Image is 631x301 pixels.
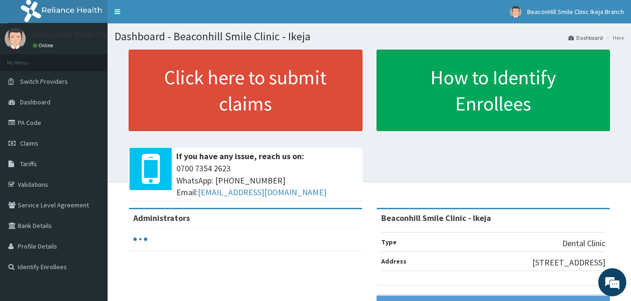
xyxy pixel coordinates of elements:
a: How to Identify Enrollees [377,50,610,131]
img: User Image [510,6,522,18]
b: Type [381,238,397,246]
span: BeaconHill Smile Clinic Ikeja Branch [527,7,624,16]
a: Dashboard [568,34,603,42]
b: Address [381,257,406,265]
span: Dashboard [20,98,51,106]
b: Administrators [133,213,190,223]
span: Switch Providers [20,77,68,86]
a: Online [33,42,55,49]
b: If you have any issue, reach us on: [176,151,304,162]
li: Here [604,34,624,42]
h1: Dashboard - Beaconhill Smile Clinic - Ikeja [115,30,624,43]
a: Click here to submit claims [129,50,363,131]
span: Tariffs [20,160,37,168]
p: [STREET_ADDRESS] [532,257,605,269]
strong: Beaconhill Smile Clinic - Ikeja [381,213,491,223]
p: Dental Clinic [562,237,605,250]
span: Claims [20,139,38,147]
svg: audio-loading [133,232,147,246]
span: 0700 7354 2623 WhatsApp: [PHONE_NUMBER] Email: [176,162,358,198]
img: User Image [5,28,26,49]
a: [EMAIL_ADDRESS][DOMAIN_NAME] [198,187,326,198]
p: BeaconHill Smile Clinic Ikeja Branch [33,30,163,39]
